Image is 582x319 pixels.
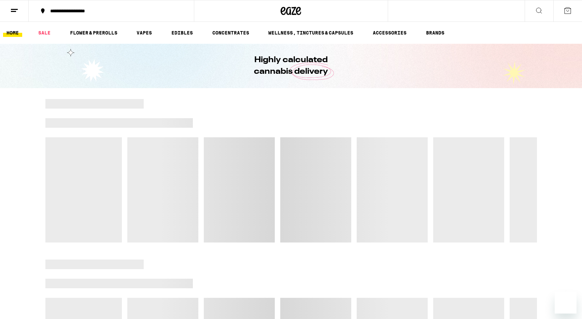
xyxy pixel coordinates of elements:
a: BRANDS [423,29,448,37]
a: HOME [3,29,22,37]
a: FLOWER & PREROLLS [67,29,121,37]
a: WELLNESS, TINCTURES & CAPSULES [265,29,357,37]
a: EDIBLES [168,29,196,37]
a: SALE [35,29,54,37]
a: ACCESSORIES [369,29,410,37]
a: VAPES [133,29,155,37]
h1: Highly calculated cannabis delivery [235,54,347,78]
a: CONCENTRATES [209,29,253,37]
iframe: Button to launch messaging window [555,292,577,314]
